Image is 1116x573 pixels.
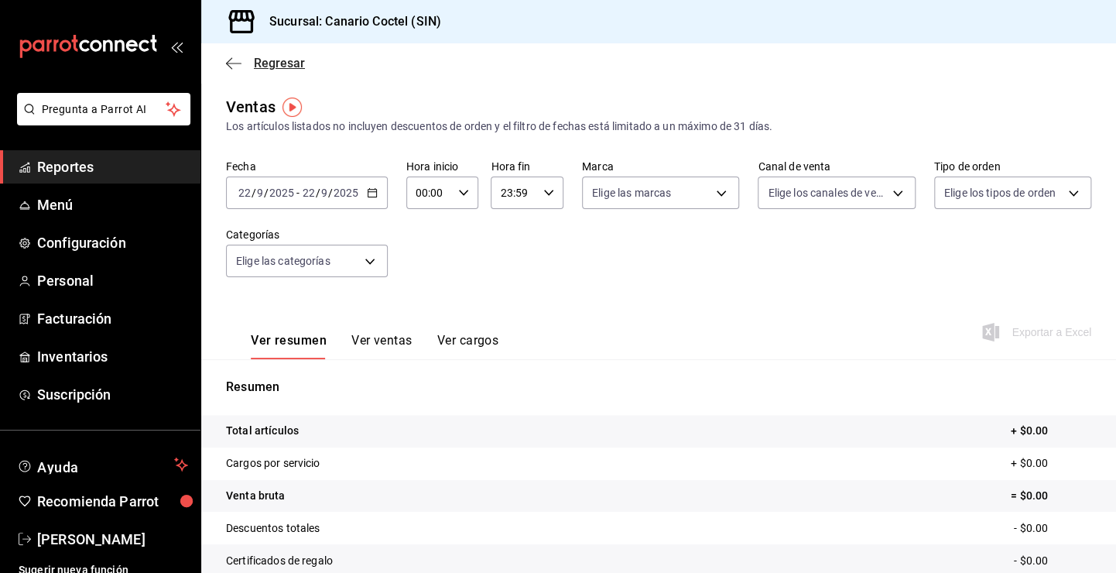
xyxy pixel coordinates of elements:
[406,161,479,172] label: Hora inicio
[328,187,333,199] span: /
[37,529,188,550] span: [PERSON_NAME]
[251,333,327,359] button: Ver resumen
[17,93,190,125] button: Pregunta a Parrot AI
[256,187,264,199] input: --
[320,187,328,199] input: --
[269,187,295,199] input: ----
[254,56,305,70] span: Regresar
[768,185,886,201] span: Elige los canales de venta
[226,488,285,504] p: Venta bruta
[1011,488,1091,504] p: = $0.00
[1011,455,1091,472] p: + $0.00
[1014,553,1091,569] p: - $0.00
[252,187,256,199] span: /
[11,112,190,129] a: Pregunta a Parrot AI
[351,333,413,359] button: Ver ventas
[226,520,320,537] p: Descuentos totales
[42,101,166,118] span: Pregunta a Parrot AI
[226,229,388,240] label: Categorías
[226,118,1091,135] div: Los artículos listados no incluyen descuentos de orden y el filtro de fechas está limitado a un m...
[226,56,305,70] button: Regresar
[226,95,276,118] div: Ventas
[296,187,300,199] span: -
[236,253,330,269] span: Elige las categorías
[282,98,302,117] img: Tooltip marker
[264,187,269,199] span: /
[257,12,441,31] h3: Sucursal: Canario Coctel (SIN)
[37,156,188,177] span: Reportes
[37,194,188,215] span: Menú
[238,187,252,199] input: --
[37,308,188,329] span: Facturación
[491,161,563,172] label: Hora fin
[944,185,1056,201] span: Elige los tipos de orden
[582,161,739,172] label: Marca
[226,423,299,439] p: Total artículos
[437,333,499,359] button: Ver cargos
[251,333,498,359] div: navigation tabs
[301,187,315,199] input: --
[37,384,188,405] span: Suscripción
[226,553,333,569] p: Certificados de regalo
[37,346,188,367] span: Inventarios
[226,161,388,172] label: Fecha
[226,378,1091,396] p: Resumen
[758,161,915,172] label: Canal de venta
[37,270,188,291] span: Personal
[934,161,1091,172] label: Tipo de orden
[1014,520,1091,537] p: - $0.00
[37,455,168,474] span: Ayuda
[1011,423,1091,439] p: + $0.00
[333,187,359,199] input: ----
[170,40,183,53] button: open_drawer_menu
[37,491,188,512] span: Recomienda Parrot
[592,185,671,201] span: Elige las marcas
[226,455,320,472] p: Cargos por servicio
[37,232,188,253] span: Configuración
[315,187,320,199] span: /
